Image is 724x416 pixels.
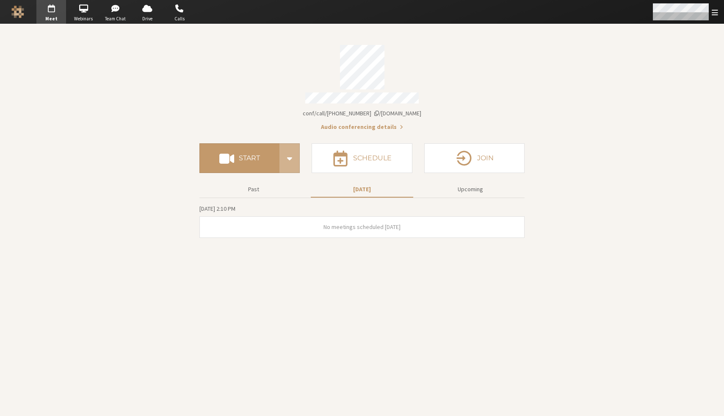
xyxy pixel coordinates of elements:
button: Past [202,182,305,197]
span: Meet [36,15,66,22]
button: [DATE] [311,182,413,197]
span: No meetings scheduled [DATE] [323,223,401,231]
button: Upcoming [419,182,522,197]
div: Start conference options [279,143,300,173]
button: Start [199,143,279,173]
section: Account details [199,39,525,131]
span: Calls [165,15,194,22]
iframe: Chat [703,394,718,410]
button: Copy my meeting room linkCopy my meeting room link [303,109,421,118]
span: Drive [133,15,162,22]
h4: Start [239,155,260,162]
button: Schedule [312,143,412,173]
h4: Join [477,155,494,162]
h4: Schedule [353,155,392,162]
span: [DATE] 2:10 PM [199,205,235,212]
span: Team Chat [101,15,130,22]
button: Join [424,143,525,173]
span: Webinars [69,15,98,22]
button: Audio conferencing details [321,123,403,131]
section: Today's Meetings [199,204,525,238]
span: Copy my meeting room link [303,109,421,117]
img: Iotum [11,6,24,18]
